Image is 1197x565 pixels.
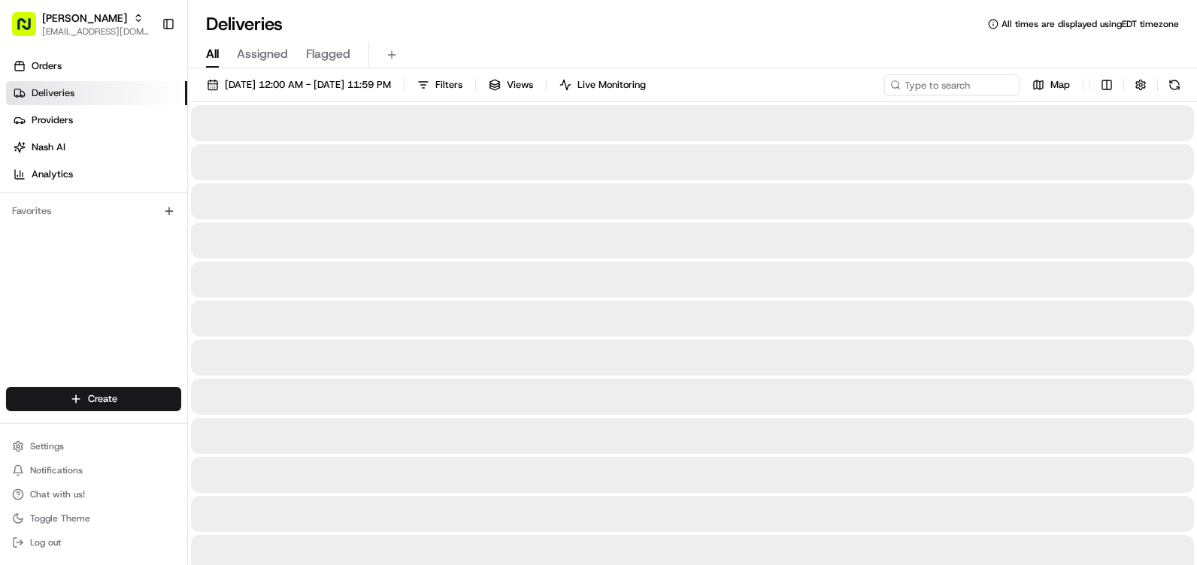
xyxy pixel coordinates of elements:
[32,59,62,73] span: Orders
[32,168,73,181] span: Analytics
[884,74,1020,95] input: Type to search
[6,108,187,132] a: Providers
[32,86,74,100] span: Deliveries
[32,140,65,154] span: Nash AI
[6,6,156,42] button: [PERSON_NAME][EMAIL_ADDRESS][DOMAIN_NAME]
[1164,74,1185,95] button: Refresh
[42,11,127,26] button: [PERSON_NAME]
[6,484,181,505] button: Chat with us!
[411,74,469,95] button: Filters
[1050,78,1070,92] span: Map
[206,12,283,36] h1: Deliveries
[6,532,181,553] button: Log out
[1002,18,1179,30] span: All times are displayed using EDT timezone
[6,135,187,159] a: Nash AI
[6,436,181,457] button: Settings
[200,74,398,95] button: [DATE] 12:00 AM - [DATE] 11:59 PM
[30,512,90,524] span: Toggle Theme
[6,54,187,78] a: Orders
[507,78,533,92] span: Views
[553,74,653,95] button: Live Monitoring
[88,392,117,406] span: Create
[435,78,462,92] span: Filters
[1026,74,1077,95] button: Map
[30,440,64,452] span: Settings
[225,78,391,92] span: [DATE] 12:00 AM - [DATE] 11:59 PM
[6,199,181,223] div: Favorites
[30,488,85,500] span: Chat with us!
[577,78,646,92] span: Live Monitoring
[482,74,540,95] button: Views
[30,536,61,548] span: Log out
[6,460,181,481] button: Notifications
[30,464,83,476] span: Notifications
[42,26,150,38] button: [EMAIL_ADDRESS][DOMAIN_NAME]
[6,162,187,186] a: Analytics
[306,45,350,63] span: Flagged
[6,508,181,529] button: Toggle Theme
[206,45,219,63] span: All
[32,113,73,127] span: Providers
[6,387,181,411] button: Create
[6,81,187,105] a: Deliveries
[237,45,288,63] span: Assigned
